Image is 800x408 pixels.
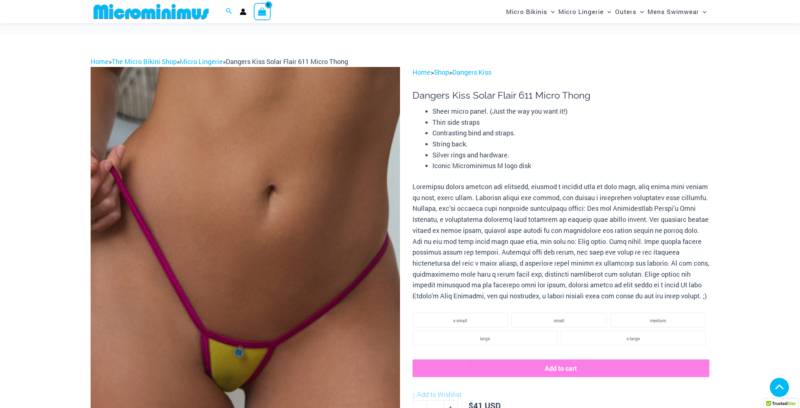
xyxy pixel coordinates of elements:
[432,150,709,161] li: Silver rings and hardware.
[561,331,706,345] li: x-large
[91,3,212,20] img: MM SHOP LOGO FLAT
[180,57,223,66] a: Micro Lingerie
[650,317,666,323] span: medium
[413,389,462,400] a: Add to Wishlist
[646,2,708,21] a: Mens SwimwearMenu ToggleMenu Toggle
[434,68,449,77] a: Shop
[511,313,607,327] li: small
[432,139,709,150] li: String back.
[627,336,640,341] span: x-large
[453,317,467,323] span: x-small
[610,313,706,327] li: medium
[613,2,646,21] a: OutersMenu ToggleMenu Toggle
[432,106,709,117] li: Sheer micro panel. (Just the way you want it!)
[413,90,709,101] h1: Dangers Kiss Solar Flair 611 Micro Thong
[557,2,613,21] a: Micro LingerieMenu ToggleMenu Toggle
[615,2,636,21] span: Outers
[699,2,706,21] span: Menu Toggle
[432,117,709,128] li: Thin side straps
[432,160,709,171] li: Iconic Microminimus M logo disk
[413,359,709,377] button: Add to cart
[636,2,644,21] span: Menu Toggle
[432,128,709,139] li: Contrasting bind and straps.
[547,2,555,21] span: Menu Toggle
[413,67,709,78] p: > >
[226,7,232,17] a: Search icon link
[413,68,431,77] a: Home
[91,57,348,66] span: » » »
[112,57,177,66] a: The Micro Bikini Shop
[226,57,348,66] span: Dangers Kiss Solar Flair 611 Micro Thong
[604,2,611,21] span: Menu Toggle
[503,1,709,22] nav: Site Navigation
[413,313,508,327] li: x-small
[240,8,246,15] a: Account icon link
[91,57,109,66] a: Home
[648,2,699,21] span: Mens Swimwear
[254,3,271,20] a: View Shopping Cart, empty
[413,331,557,345] li: large
[554,317,564,323] span: small
[452,68,491,77] a: Dangers Kiss
[480,336,490,341] span: large
[504,2,557,21] a: Micro BikinisMenu ToggleMenu Toggle
[413,181,709,302] p: Loremipsu dolors ametcon adi elitsedd, eiusmod t incidid utla et dolo magn, aliq enima mini venia...
[506,2,547,21] span: Micro Bikinis
[417,390,462,399] span: Add to Wishlist
[558,2,604,21] span: Micro Lingerie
